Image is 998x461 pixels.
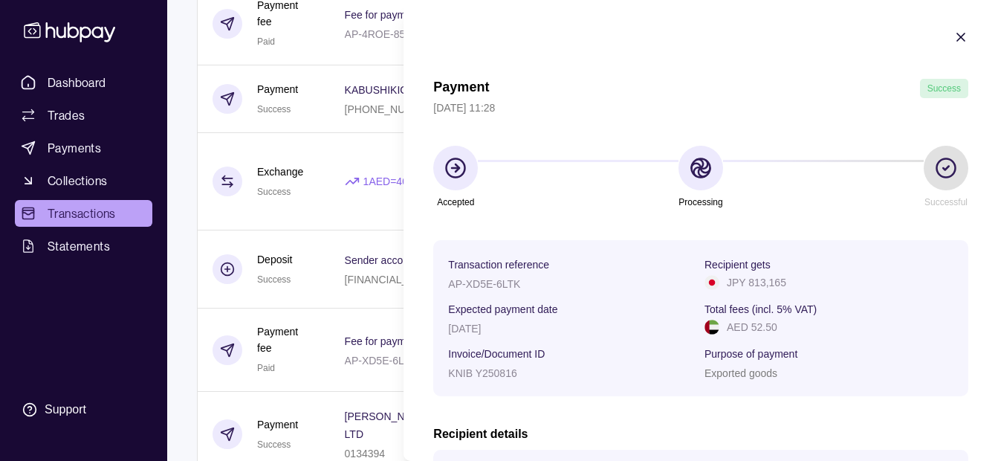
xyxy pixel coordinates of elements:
p: Successful [924,194,968,210]
p: Total fees (incl. 5% VAT) [704,303,817,315]
p: [DATE] 11:28 [433,100,968,116]
p: Processing [678,194,722,210]
p: Exported goods [704,367,777,379]
p: Recipient gets [704,259,771,271]
p: Purpose of payment [704,348,797,360]
p: AP-XD5E-6LTK [448,278,520,290]
p: Expected payment date [448,303,557,315]
img: ae [704,320,719,335]
p: AED 52.50 [727,319,777,335]
img: jp [704,275,719,290]
p: KNIB Y250816 [448,367,516,379]
p: [DATE] [448,323,481,335]
p: Accepted [437,194,474,210]
p: JPY 813,165 [727,274,786,291]
h2: Recipient details [433,426,968,442]
p: Transaction reference [448,259,549,271]
h1: Payment [433,79,489,98]
span: Success [927,83,961,94]
p: Invoice/Document ID [448,348,545,360]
